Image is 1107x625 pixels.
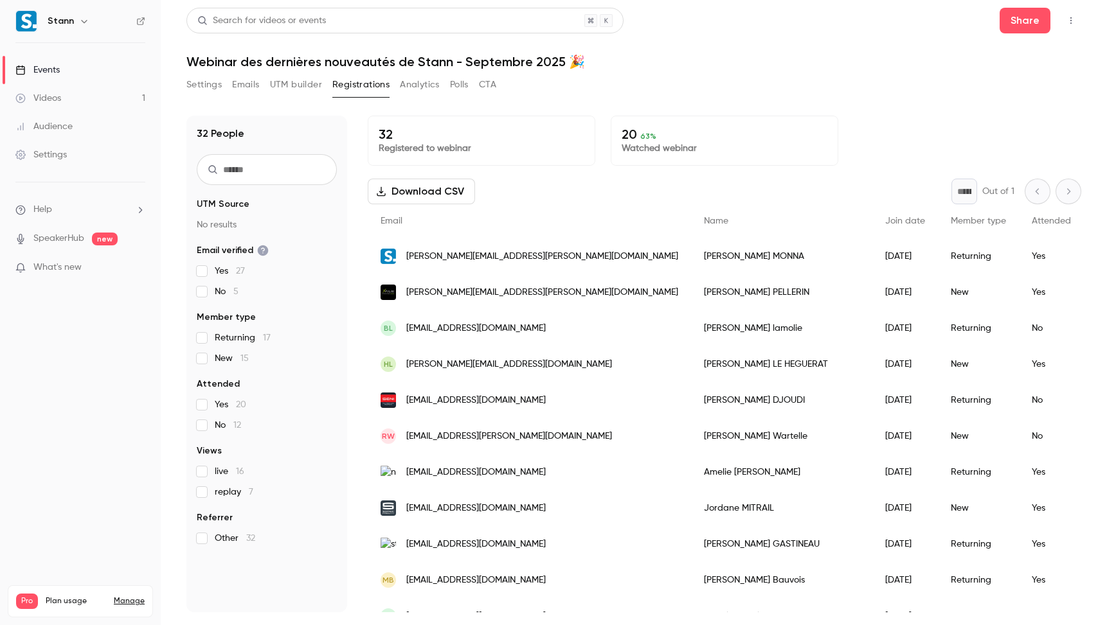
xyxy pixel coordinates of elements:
span: Attended [197,378,240,391]
div: Yes [1019,274,1084,310]
button: Polls [450,75,469,95]
span: Name [704,216,728,225]
span: Views [197,445,222,457]
div: [PERSON_NAME] DJOUDI [691,382,872,418]
span: [EMAIL_ADDRESS][DOMAIN_NAME] [406,394,546,407]
img: seni.fr [381,392,396,408]
span: [PERSON_NAME][EMAIL_ADDRESS][PERSON_NAME][DOMAIN_NAME] [406,250,678,263]
span: KC [384,610,393,622]
span: Yes [215,398,246,411]
span: 7 [249,488,253,497]
h1: Webinar des dernières nouveautés de Stann - Septembre 2025 🎉 [186,54,1081,69]
span: Help [33,203,52,216]
div: Yes [1019,238,1084,274]
img: xpulse.fr [381,285,396,300]
span: Member type [951,216,1006,225]
li: help-dropdown-opener [15,203,145,216]
span: New [215,352,249,365]
div: Settings [15,148,67,161]
span: 17 [263,333,271,342]
span: Member type [197,311,256,324]
button: UTM builder [270,75,322,95]
div: [PERSON_NAME] MONNA [691,238,872,274]
span: [EMAIL_ADDRESS][DOMAIN_NAME] [406,574,546,587]
span: HL [384,358,393,370]
h1: 32 People [197,126,244,141]
div: Events [15,64,60,76]
span: Yes [215,265,245,277]
a: Manage [114,596,145,606]
p: 32 [379,127,584,142]
span: [EMAIL_ADDRESS][DOMAIN_NAME] [406,466,546,479]
p: 20 [622,127,827,142]
div: [DATE] [872,454,938,490]
span: UTM Source [197,198,249,211]
button: Analytics [400,75,440,95]
div: [DATE] [872,526,938,562]
span: No [215,419,241,432]
img: Stann [16,11,37,31]
div: No [1019,310,1084,346]
iframe: Noticeable Trigger [130,262,145,274]
span: Other [215,532,255,545]
div: Search for videos or events [197,14,326,28]
span: Returning [215,331,271,344]
button: Share [1000,8,1050,33]
p: Registered to webinar [379,142,584,155]
span: 32 [246,534,255,543]
img: samsic.fr [381,500,396,516]
section: facet-groups [197,198,337,545]
img: stann.app [381,249,396,264]
div: [DATE] [872,310,938,346]
div: New [938,418,1019,454]
div: Jordane MITRAIL [691,490,872,526]
div: Returning [938,382,1019,418]
button: CTA [479,75,496,95]
span: [EMAIL_ADDRESS][PERSON_NAME][DOMAIN_NAME] [406,430,612,443]
span: bl [384,322,393,334]
span: Email verified [197,244,269,257]
span: RW [382,430,395,442]
span: replay [215,486,253,498]
img: stopnuisibles-ads.fr [381,538,396,551]
span: new [92,233,118,245]
span: [PERSON_NAME][EMAIL_ADDRESS][DOMAIN_NAME] [406,358,612,371]
button: Settings [186,75,222,95]
div: [DATE] [872,490,938,526]
div: Yes [1019,346,1084,382]
div: New [938,274,1019,310]
div: [PERSON_NAME] Wartelle [691,418,872,454]
div: [DATE] [872,562,938,598]
span: [PERSON_NAME][EMAIL_ADDRESS][PERSON_NAME][DOMAIN_NAME] [406,286,678,299]
div: [DATE] [872,346,938,382]
div: [PERSON_NAME] PELLERIN [691,274,872,310]
div: [PERSON_NAME] GASTINEAU [691,526,872,562]
div: Yes [1019,490,1084,526]
div: No [1019,382,1084,418]
span: 20 [236,400,246,409]
div: No [1019,418,1084,454]
span: Attended [1032,216,1071,225]
span: 5 [233,287,239,296]
span: 27 [236,267,245,276]
div: Returning [938,562,1019,598]
span: [EMAIL_ADDRESS][DOMAIN_NAME] [406,322,546,335]
div: [DATE] [872,238,938,274]
p: Watched webinar [622,142,827,155]
span: What's new [33,261,82,274]
span: MB [382,574,394,586]
div: [PERSON_NAME] Bauvois [691,562,872,598]
span: [EMAIL_ADDRESS][DOMAIN_NAME] [406,502,546,515]
a: SpeakerHub [33,232,84,245]
div: Yes [1019,454,1084,490]
span: 15 [240,354,249,363]
span: 63 % [640,132,656,141]
div: [DATE] [872,274,938,310]
div: Amelie [PERSON_NAME] [691,454,872,490]
div: Videos [15,92,61,105]
h6: Stann [48,15,74,28]
span: Plan usage [46,596,106,606]
button: Emails [232,75,259,95]
span: live [215,465,244,478]
div: [PERSON_NAME] LE HEGUERAT [691,346,872,382]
